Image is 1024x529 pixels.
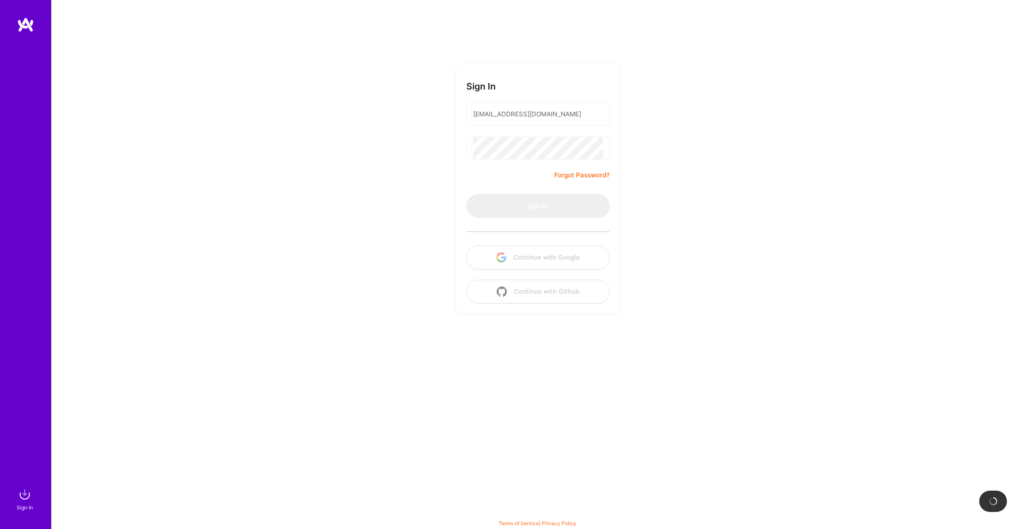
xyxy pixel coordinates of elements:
a: Privacy Policy [542,520,576,526]
button: Sign In [466,194,610,218]
img: icon [497,286,507,297]
img: icon [496,252,506,263]
h3: Sign In [466,81,496,92]
a: Terms of Service [499,520,539,526]
img: loading [989,497,998,506]
input: Email... [473,103,603,125]
img: sign in [16,486,33,503]
a: Forgot Password? [554,170,610,180]
span: | [499,520,576,526]
button: Continue with Github [466,280,610,304]
a: sign inSign In [18,486,33,512]
div: © 2025 ATeams Inc., All rights reserved. [51,503,1024,525]
img: logo [17,17,34,32]
div: Sign In [17,503,33,512]
button: Continue with Google [466,246,610,269]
